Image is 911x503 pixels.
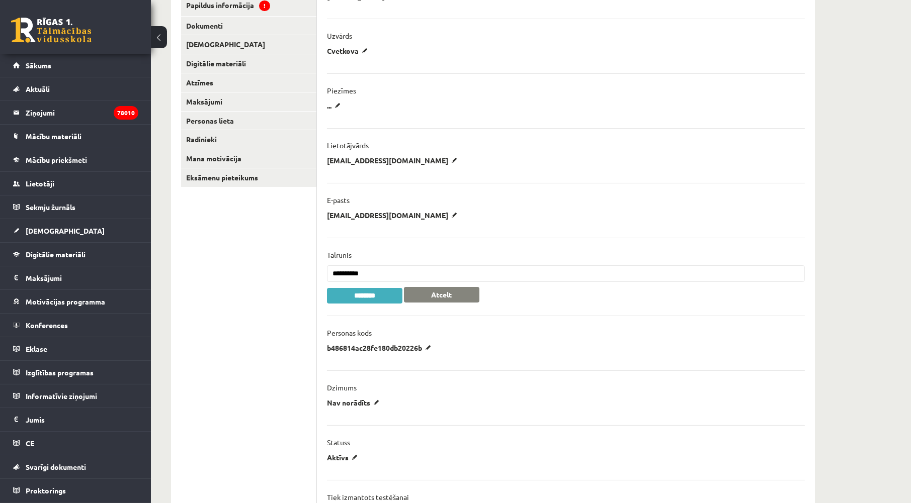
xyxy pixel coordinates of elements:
[181,54,316,73] a: Digitālie materiāli
[13,77,138,100] a: Aktuāli
[26,61,51,70] span: Sākums
[327,453,361,462] p: Aktīvs
[327,86,356,95] p: Piezīmes
[327,156,461,165] p: [EMAIL_ADDRESS][DOMAIN_NAME]
[13,172,138,195] a: Lietotāji
[114,106,138,120] i: 78010
[26,297,105,306] span: Motivācijas programma
[13,337,138,360] a: Eklase
[181,92,316,111] a: Maksājumi
[13,125,138,148] a: Mācību materiāli
[327,211,461,220] p: [EMAIL_ADDRESS][DOMAIN_NAME]
[26,344,47,353] span: Eklase
[327,141,369,150] p: Lietotājvārds
[13,148,138,171] a: Mācību priekšmeti
[26,462,86,471] span: Svarīgi dokumenti
[26,84,50,93] span: Aktuāli
[327,195,350,205] p: E-pasts
[26,203,75,212] span: Sekmju žurnāls
[327,101,344,110] p: ...
[13,290,138,313] a: Motivācijas programma
[26,321,68,330] span: Konferences
[327,438,350,447] p: Statuss
[26,391,97,400] span: Informatīvie ziņojumi
[327,46,371,55] p: Cvetkova
[181,35,316,54] a: [DEMOGRAPHIC_DATA]
[181,73,316,92] a: Atzīmes
[26,415,45,424] span: Jumis
[327,398,383,407] p: Nav norādīts
[26,486,66,495] span: Proktorings
[26,368,94,377] span: Izglītības programas
[327,492,409,501] p: Tiek izmantots testēšanai
[181,168,316,187] a: Eksāmenu pieteikums
[13,314,138,337] a: Konferences
[13,266,138,289] a: Maksājumi
[181,112,316,130] a: Personas lieta
[13,243,138,266] a: Digitālie materiāli
[26,226,105,235] span: [DEMOGRAPHIC_DATA]
[26,439,34,448] span: CE
[13,455,138,478] a: Svarīgi dokumenti
[26,266,138,289] legend: Maksājumi
[327,31,352,40] p: Uzvārds
[13,432,138,455] a: CE
[13,384,138,408] a: Informatīvie ziņojumi
[259,1,270,11] span: !
[181,130,316,149] a: Radinieki
[181,149,316,168] a: Mana motivācija
[327,328,372,337] p: Personas kods
[181,17,316,35] a: Dokumenti
[26,250,86,259] span: Digitālie materiāli
[327,343,435,352] p: b486814ac28fe180db20226b
[13,219,138,242] a: [DEMOGRAPHIC_DATA]
[26,179,54,188] span: Lietotāji
[13,361,138,384] a: Izglītības programas
[11,18,92,43] a: Rīgas 1. Tālmācības vidusskola
[26,101,138,124] legend: Ziņojumi
[26,132,81,141] span: Mācību materiāli
[13,408,138,431] a: Jumis
[26,155,87,164] span: Mācību priekšmeti
[404,287,479,303] button: Atcelt
[13,101,138,124] a: Ziņojumi78010
[327,383,357,392] p: Dzimums
[327,250,352,259] p: Tālrunis
[13,54,138,77] a: Sākums
[13,479,138,502] a: Proktorings
[13,195,138,219] a: Sekmju žurnāls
